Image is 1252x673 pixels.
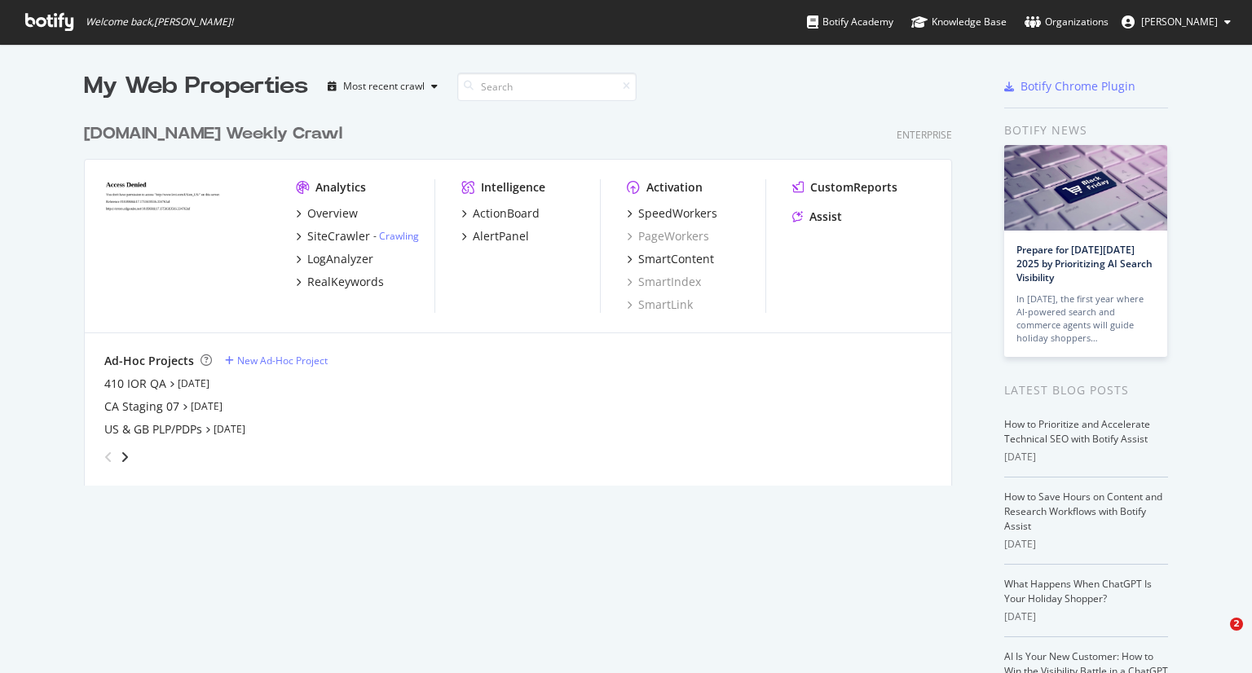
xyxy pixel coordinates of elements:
[897,128,952,142] div: Enterprise
[84,122,342,146] div: [DOMAIN_NAME] Weekly Crawl
[481,179,545,196] div: Intelligence
[1004,121,1168,139] div: Botify news
[461,205,540,222] a: ActionBoard
[104,398,179,415] a: CA Staging 07
[104,421,202,438] a: US & GB PLP/PDPs
[307,205,358,222] div: Overview
[1004,145,1167,231] img: Prepare for Black Friday 2025 by Prioritizing AI Search Visibility
[473,205,540,222] div: ActionBoard
[307,274,384,290] div: RealKeywords
[98,444,119,470] div: angle-left
[307,251,373,267] div: LogAnalyzer
[237,354,328,367] div: New Ad-Hoc Project
[296,205,358,222] a: Overview
[1004,78,1135,95] a: Botify Chrome Plugin
[307,228,370,244] div: SiteCrawler
[457,73,637,101] input: Search
[1016,293,1155,345] div: In [DATE], the first year where AI-powered search and commerce agents will guide holiday shoppers…
[119,449,130,465] div: angle-right
[646,179,703,196] div: Activation
[807,14,893,30] div: Botify Academy
[627,205,717,222] a: SpeedWorkers
[1004,450,1168,464] div: [DATE]
[321,73,444,99] button: Most recent crawl
[315,179,366,196] div: Analytics
[373,229,419,243] div: -
[792,209,842,225] a: Assist
[84,70,308,103] div: My Web Properties
[296,274,384,290] a: RealKeywords
[809,209,842,225] div: Assist
[296,251,373,267] a: LogAnalyzer
[473,228,529,244] div: AlertPanel
[1025,14,1109,30] div: Organizations
[104,353,194,369] div: Ad-Hoc Projects
[1141,15,1218,29] span: Clint Spaulding
[638,251,714,267] div: SmartContent
[1004,490,1162,533] a: How to Save Hours on Content and Research Workflows with Botify Assist
[1021,78,1135,95] div: Botify Chrome Plugin
[627,274,701,290] a: SmartIndex
[638,205,717,222] div: SpeedWorkers
[1004,577,1152,605] a: What Happens When ChatGPT Is Your Holiday Shopper?
[1004,537,1168,552] div: [DATE]
[461,228,529,244] a: AlertPanel
[1004,609,1168,624] div: [DATE]
[1016,243,1153,284] a: Prepare for [DATE][DATE] 2025 by Prioritizing AI Search Visibility
[86,15,233,29] span: Welcome back, [PERSON_NAME] !
[1197,618,1236,657] iframe: Intercom live chat
[627,297,693,313] a: SmartLink
[225,354,328,367] a: New Ad-Hoc Project
[1109,9,1244,35] button: [PERSON_NAME]
[1004,381,1168,399] div: Latest Blog Posts
[178,376,209,390] a: [DATE]
[296,228,419,244] a: SiteCrawler- Crawling
[104,179,270,311] img: Levi.com
[627,228,709,244] a: PageWorkers
[1004,417,1150,446] a: How to Prioritize and Accelerate Technical SEO with Botify Assist
[214,422,245,436] a: [DATE]
[379,229,419,243] a: Crawling
[104,376,166,392] a: 410 IOR QA
[84,122,349,146] a: [DOMAIN_NAME] Weekly Crawl
[911,14,1007,30] div: Knowledge Base
[810,179,897,196] div: CustomReports
[627,251,714,267] a: SmartContent
[343,81,425,91] div: Most recent crawl
[1230,618,1243,631] span: 2
[84,103,965,486] div: grid
[191,399,223,413] a: [DATE]
[792,179,897,196] a: CustomReports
